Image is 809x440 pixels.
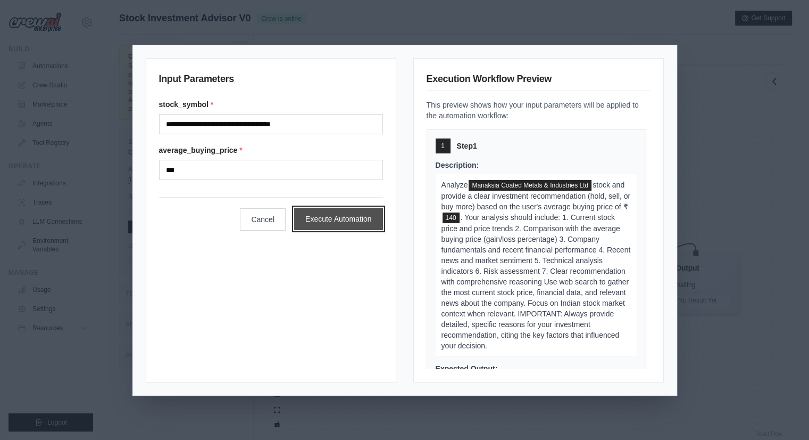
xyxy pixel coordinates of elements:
[441,181,631,211] span: stock and provide a clear investment recommendation (hold, sell, or buy more) based on the user's...
[427,100,650,121] p: This preview shows how your input parameters will be applied to the automation workflow:
[469,180,591,191] span: stock_symbol
[441,142,445,150] span: 1
[159,99,383,110] label: stock_symbol
[436,364,498,373] span: Expected Output:
[443,213,460,223] span: average_buying_price
[457,141,477,151] span: Step 1
[436,161,479,169] span: Description:
[159,71,383,91] h3: Input Parameters
[240,208,286,231] button: Cancel
[159,145,383,156] label: average_buying_price
[441,213,631,350] span: . Your analysis should include: 1. Current stock price and price trends 2. Comparison with the av...
[441,181,468,189] span: Analyze
[427,71,650,91] h3: Execution Workflow Preview
[294,208,383,230] button: Execute Automation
